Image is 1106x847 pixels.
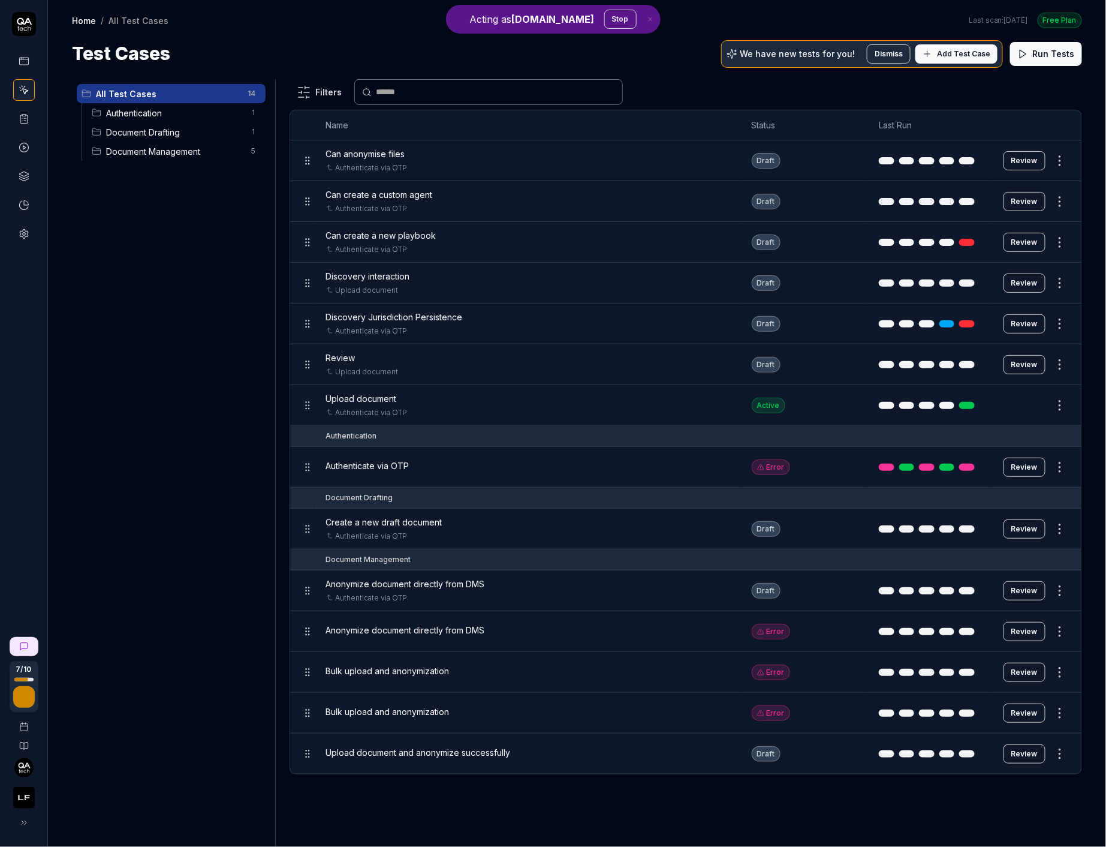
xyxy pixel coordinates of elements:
a: Upload document [336,367,399,377]
th: Last Run [867,110,992,140]
tr: Can create a custom agentAuthenticate via OTPDraftReview [290,181,1081,222]
tr: Upload documentAuthenticate via OTPActive [290,385,1081,426]
button: Review [1003,519,1045,539]
p: We have new tests for you! [740,50,855,58]
button: Review [1003,581,1045,600]
tr: Anonymize document directly from DMSErrorReview [290,611,1081,652]
span: Discovery Jurisdiction Persistence [326,311,463,323]
button: Add Test Case [915,44,997,64]
div: Draft [752,235,780,250]
button: Review [1003,663,1045,682]
button: Review [1003,314,1045,334]
div: Drag to reorderDocument Drafting1 [87,122,266,142]
tr: Bulk upload and anonymizationErrorReview [290,652,1081,693]
button: Review [1003,355,1045,374]
span: Anonymize document directly from DMS [326,578,485,590]
span: Document Management [106,145,244,158]
span: Authenticate via OTP [326,459,409,472]
div: Drag to reorderAuthentication1 [87,103,266,122]
a: Authenticate via OTP [336,593,408,603]
div: / [101,14,104,26]
tr: Anonymize document directly from DMSAuthenticate via OTPDraftReview [290,570,1081,611]
a: New conversation [10,637,38,656]
a: Authenticate via OTP [336,163,408,173]
a: Review [1003,151,1045,170]
a: Review [1003,622,1045,641]
div: Active [752,398,785,413]
button: Error [752,705,790,721]
span: Discovery interaction [326,270,410,283]
tr: Can anonymise filesAuthenticate via OTPDraftReview [290,140,1081,181]
a: Review [1003,233,1045,252]
button: Review [1003,274,1045,293]
a: Authenticate via OTP [336,531,408,542]
span: Can create a new playbook [326,229,436,242]
a: Authenticate via OTP [336,407,408,418]
h1: Test Cases [72,40,170,67]
tr: Can create a new playbookAuthenticate via OTPDraftReview [290,222,1081,263]
span: Create a new draft document [326,516,442,528]
button: Filters [290,80,349,104]
button: Review [1003,744,1045,764]
button: Free Plan [1038,12,1082,28]
span: Can create a custom agent [326,188,433,201]
tr: Create a new draft documentAuthenticate via OTPDraftReview [290,509,1081,549]
span: 1 [246,106,261,120]
span: Bulk upload and anonymization [326,665,450,677]
div: All Test Cases [109,14,168,26]
a: Authenticate via OTP [336,203,408,214]
a: Authenticate via OTP [336,326,408,337]
button: Review [1003,192,1045,211]
div: Document Management [326,554,411,565]
button: Error [752,624,790,639]
tr: Discovery interactionUpload documentDraftReview [290,263,1081,304]
div: Draft [752,583,780,599]
a: Home [72,14,96,26]
th: Status [740,110,867,140]
span: Bulk upload and anonymization [326,705,450,718]
span: 5 [246,144,261,158]
button: Stop [604,10,637,29]
span: Upload document [326,392,397,405]
button: Dismiss [867,44,911,64]
button: Run Tests [1010,42,1082,66]
span: Document Drafting [106,126,244,139]
tr: Upload document and anonymize successfullyDraftReview [290,734,1081,774]
span: Add Test Case [937,49,990,59]
button: Error [752,459,790,475]
button: Review [1003,704,1045,723]
div: Document Drafting [326,492,393,503]
span: Last scan: [969,15,1028,26]
span: All Test Cases [96,88,241,100]
div: Draft [752,194,780,209]
span: 7 / 10 [16,666,32,673]
div: Draft [752,357,780,373]
div: Draft [752,746,780,762]
span: 1 [246,125,261,139]
tr: Authenticate via OTPErrorReview [290,447,1081,488]
button: Error [752,665,790,680]
div: Draft [752,275,780,291]
div: Drag to reorderDocument Management5 [87,142,266,161]
time: [DATE] [1004,16,1028,25]
a: Documentation [5,732,43,751]
a: Authenticate via OTP [336,244,408,255]
div: Draft [752,153,780,169]
span: Upload document and anonymize successfully [326,746,511,759]
a: Upload document [336,285,399,296]
div: Authentication [326,431,377,441]
span: Anonymize document directly from DMS [326,624,485,636]
span: Review [326,352,355,364]
a: Book a call with us [5,713,43,732]
div: Free Plan [1038,13,1082,28]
